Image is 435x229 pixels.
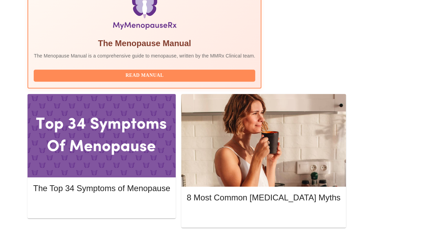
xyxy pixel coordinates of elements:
[34,52,255,59] p: The Menopause Manual is a comprehensive guide to menopause, written by the MMRx Clinical team.
[33,202,172,208] a: Read More
[33,200,170,212] button: Read More
[187,210,340,222] button: Read More
[40,202,163,210] span: Read More
[34,72,257,78] a: Read Manual
[41,71,248,80] span: Read Manual
[187,192,340,203] h5: 8 Most Common [MEDICAL_DATA] Myths
[33,183,170,194] h5: The Top 34 Symptoms of Menopause
[34,70,255,82] button: Read Manual
[187,212,342,218] a: Read More
[194,211,334,220] span: Read More
[34,38,255,49] h5: The Menopause Manual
